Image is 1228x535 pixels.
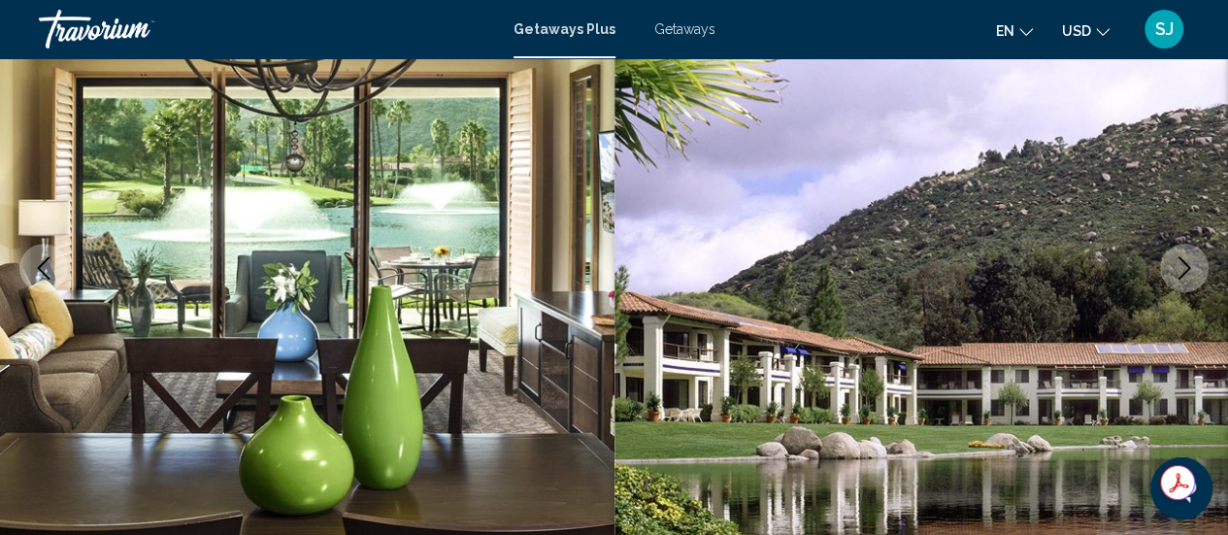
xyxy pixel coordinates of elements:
[1139,9,1189,50] button: User Menu
[514,21,615,37] a: Getaways Plus
[654,21,715,37] a: Getaways
[39,10,494,49] a: Travorium
[19,244,68,292] button: Previous image
[996,17,1033,45] button: Change language
[1160,244,1209,292] button: Next image
[1155,19,1174,39] span: SJ
[1150,457,1212,519] iframe: Button to launch messaging window
[1062,17,1110,45] button: Change currency
[996,23,1014,39] span: en
[1062,23,1091,39] span: USD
